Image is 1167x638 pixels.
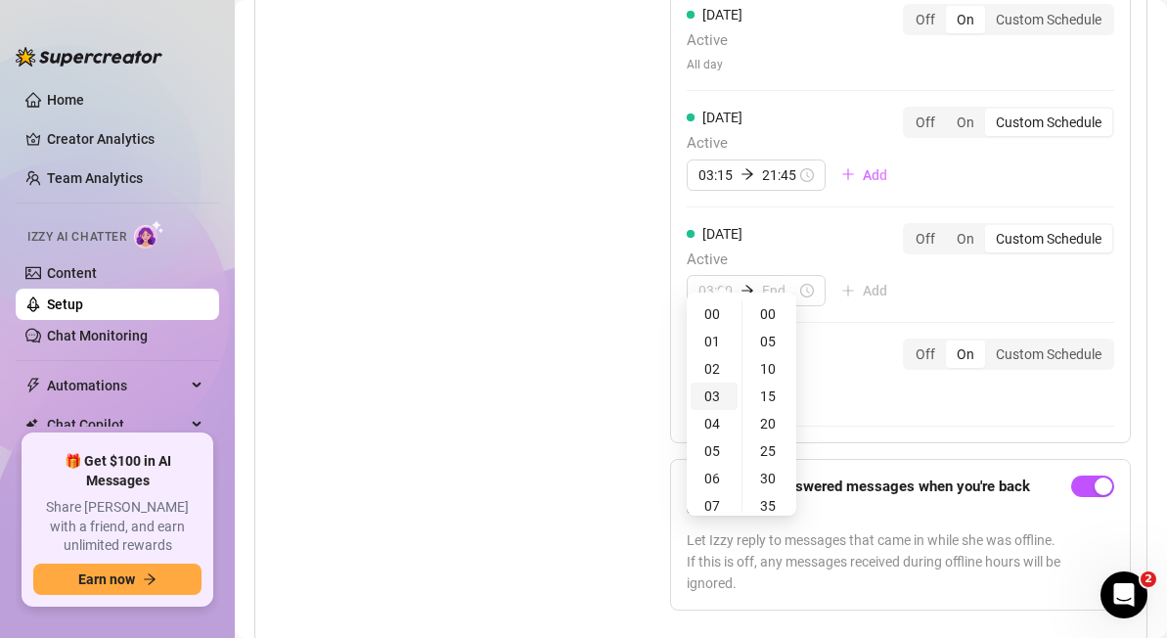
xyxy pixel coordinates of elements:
div: Custom Schedule [985,341,1112,368]
a: Setup [47,296,83,312]
input: Start time [698,280,733,301]
span: All day [687,56,742,74]
strong: Respond to unanswered messages when you're back online [687,478,1030,519]
div: 30 [746,465,793,492]
button: Add [826,159,903,191]
img: logo-BBDzfeDw.svg [16,47,162,67]
div: On [946,225,985,252]
div: 01 [691,328,738,355]
span: [DATE] [702,7,742,23]
span: Active [687,29,742,53]
span: arrow-right [741,284,754,297]
div: 05 [746,328,793,355]
div: 35 [746,492,793,520]
div: 00 [746,300,793,328]
a: Home [47,92,84,108]
span: 🎁 Get $100 in AI Messages [33,452,202,490]
div: segmented control [903,4,1114,35]
img: AI Chatter [134,220,164,249]
input: End time [762,280,796,301]
div: 20 [746,410,793,437]
span: thunderbolt [25,378,41,393]
div: segmented control [903,223,1114,254]
div: 05 [691,437,738,465]
div: 04 [691,410,738,437]
div: segmented control [903,339,1114,370]
div: On [946,341,985,368]
a: Chat Monitoring [47,328,148,343]
span: Active [687,249,903,272]
input: Start time [698,164,733,186]
div: On [946,109,985,136]
button: Earn nowarrow-right [33,564,202,595]
span: [DATE] [702,226,742,242]
div: 25 [746,437,793,465]
div: 03 [691,383,738,410]
div: segmented control [903,107,1114,138]
span: Earn now [78,571,135,587]
input: End time [762,164,796,186]
img: Chat Copilot [25,418,38,432]
span: Chat Copilot [47,409,186,440]
span: 2 [1141,571,1156,587]
div: 07 [691,492,738,520]
div: Custom Schedule [985,109,1112,136]
div: 15 [746,383,793,410]
div: Off [905,341,946,368]
div: Off [905,109,946,136]
div: On [946,6,985,33]
span: Share [PERSON_NAME] with a friend, and earn unlimited rewards [33,498,202,556]
span: Add [863,167,887,183]
div: Off [905,6,946,33]
span: plus [841,167,855,181]
span: Let Izzy reply to messages that came in while she was offline. If this is off, any messages recei... [687,529,1063,594]
span: [DATE] [702,110,742,125]
span: Automations [47,370,186,401]
a: Team Analytics [47,170,143,186]
div: Off [905,225,946,252]
a: Content [47,265,97,281]
div: Custom Schedule [985,225,1112,252]
div: 00 [691,300,738,328]
a: Creator Analytics [47,123,203,155]
div: 02 [691,355,738,383]
div: Custom Schedule [985,6,1112,33]
div: 06 [691,465,738,492]
button: Add [826,275,903,306]
span: arrow-right [143,572,157,586]
span: arrow-right [741,167,754,181]
iframe: Intercom live chat [1100,571,1147,618]
span: Active [687,132,903,156]
span: Izzy AI Chatter [27,228,126,247]
div: 10 [746,355,793,383]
